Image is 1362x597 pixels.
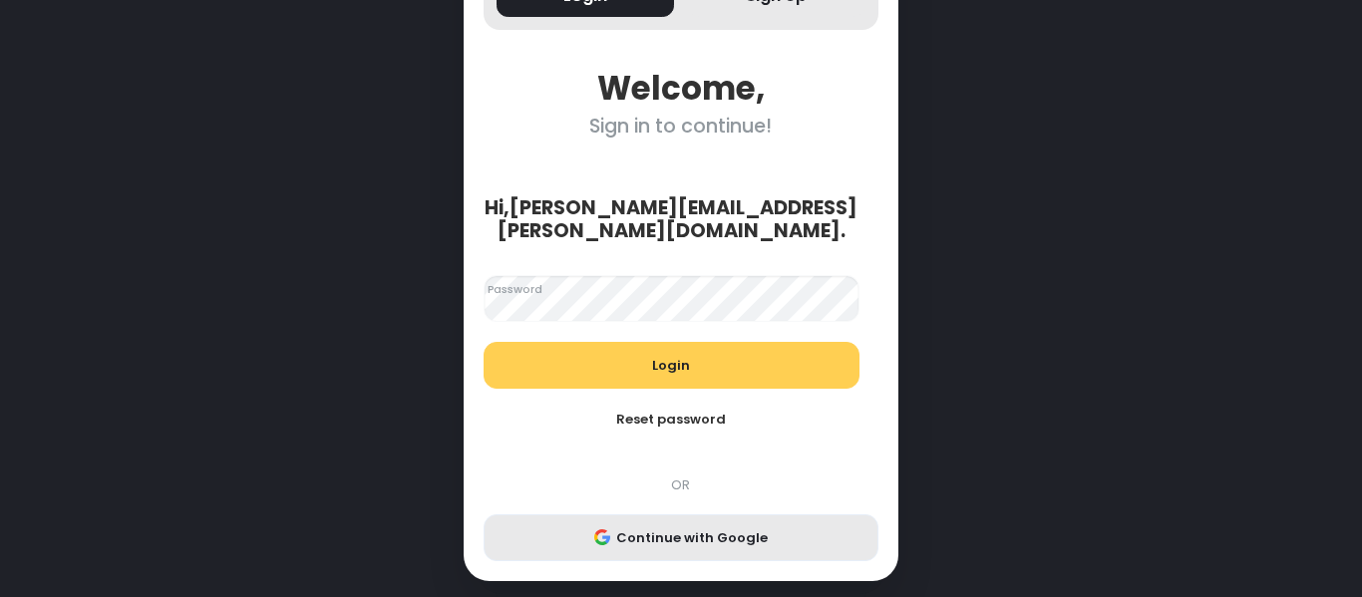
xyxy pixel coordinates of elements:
[484,115,879,138] div: Sign in to continue!
[484,514,879,562] button: Continue with Google
[484,69,879,108] div: Welcome,
[484,396,859,444] button: Reset password
[474,196,869,243] div: Hi, [PERSON_NAME][EMAIL_ADDRESS][PERSON_NAME][DOMAIN_NAME] .
[484,342,859,390] button: Login
[474,475,888,495] div: OR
